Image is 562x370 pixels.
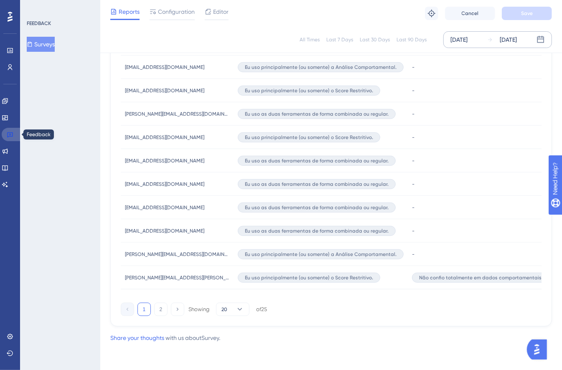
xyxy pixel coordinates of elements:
span: Editor [213,7,229,17]
span: Eu uso principalmente (ou somente) o Score Restritivo. [245,87,373,94]
span: Reports [119,7,140,17]
span: [EMAIL_ADDRESS][DOMAIN_NAME] [125,87,204,94]
span: - [412,87,415,94]
span: Eu uso as duas ferramentas de forma combinada ou regular. [245,157,389,164]
span: - [412,204,415,211]
span: Eu uso as duas ferramentas de forma combinada ou regular. [245,228,389,234]
span: [EMAIL_ADDRESS][DOMAIN_NAME] [125,181,204,188]
span: Eu uso principalmente (ou somente) a Análise Comportamental. [245,251,397,258]
span: [EMAIL_ADDRESS][DOMAIN_NAME] [125,157,204,164]
button: Cancel [445,7,495,20]
span: Save [521,10,533,17]
div: FEEDBACK [27,20,51,27]
span: [EMAIL_ADDRESS][DOMAIN_NAME] [125,64,204,71]
span: 20 [221,306,227,313]
div: [DATE] [450,35,468,45]
button: 20 [216,303,249,316]
span: [EMAIL_ADDRESS][DOMAIN_NAME] [125,204,204,211]
span: - [412,134,415,141]
div: Last 90 Days [397,36,427,43]
span: Eu uso principalmente (ou somente) o Score Restritivo. [245,134,373,141]
button: Save [502,7,552,20]
span: - [412,157,415,164]
button: Surveys [27,37,55,52]
span: - [412,181,415,188]
button: 1 [137,303,151,316]
div: All Times [300,36,320,43]
span: - [412,228,415,234]
span: [EMAIL_ADDRESS][DOMAIN_NAME] [125,228,204,234]
a: Share your thoughts [110,335,164,342]
div: Last 7 Days [326,36,353,43]
div: of 25 [256,306,267,313]
div: [DATE] [500,35,517,45]
span: Need Help? [20,2,52,12]
span: Eu uso principalmente (ou somente) a Análise Comportamental. [245,64,397,71]
span: Eu uso principalmente (ou somente) o Score Restritivo. [245,274,373,281]
span: [PERSON_NAME][EMAIL_ADDRESS][DOMAIN_NAME] [125,251,229,258]
span: [PERSON_NAME][EMAIL_ADDRESS][PERSON_NAME][DOMAIN_NAME] [125,274,229,281]
span: - [412,251,415,258]
span: Eu uso as duas ferramentas de forma combinada ou regular. [245,204,389,211]
span: [EMAIL_ADDRESS][DOMAIN_NAME] [125,134,204,141]
span: Eu uso as duas ferramentas de forma combinada ou regular. [245,181,389,188]
span: Cancel [462,10,479,17]
iframe: UserGuiding AI Assistant Launcher [527,337,552,362]
div: Last 30 Days [360,36,390,43]
span: - [412,111,415,117]
span: Configuration [158,7,195,17]
button: 2 [154,303,168,316]
div: with us about Survey . [110,333,220,343]
span: [PERSON_NAME][EMAIL_ADDRESS][DOMAIN_NAME] [125,111,229,117]
div: Showing [188,306,209,313]
span: Eu uso as duas ferramentas de forma combinada ou regular. [245,111,389,117]
span: - [412,64,415,71]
